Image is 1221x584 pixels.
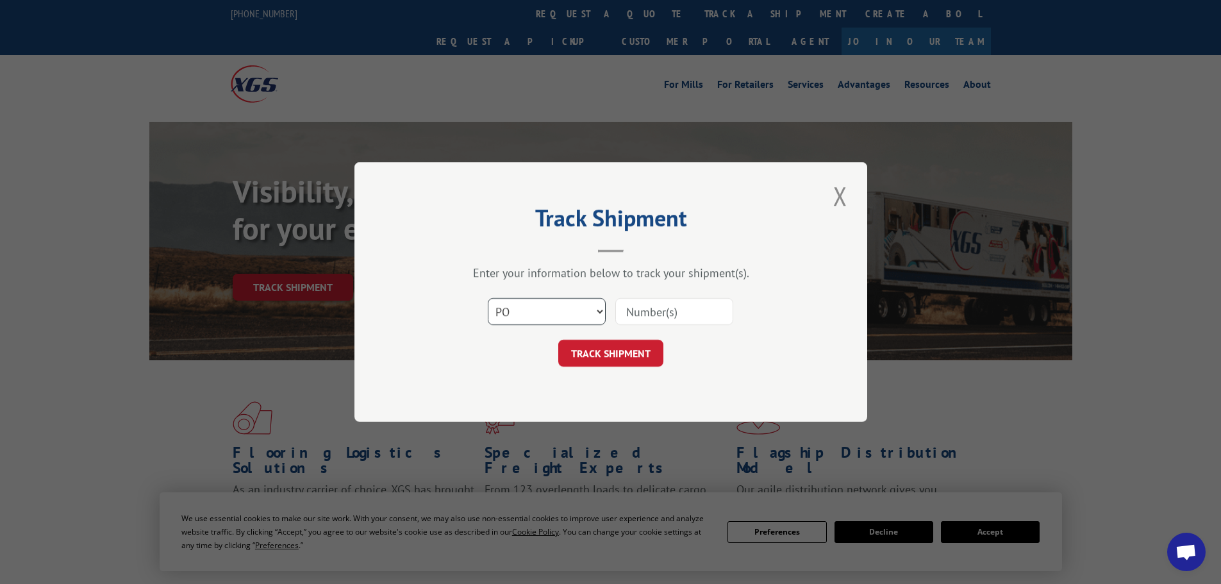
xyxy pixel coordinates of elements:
button: TRACK SHIPMENT [558,340,663,367]
input: Number(s) [615,298,733,325]
div: Enter your information below to track your shipment(s). [419,265,803,280]
h2: Track Shipment [419,209,803,233]
button: Close modal [829,178,851,213]
a: Open chat [1167,533,1206,571]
